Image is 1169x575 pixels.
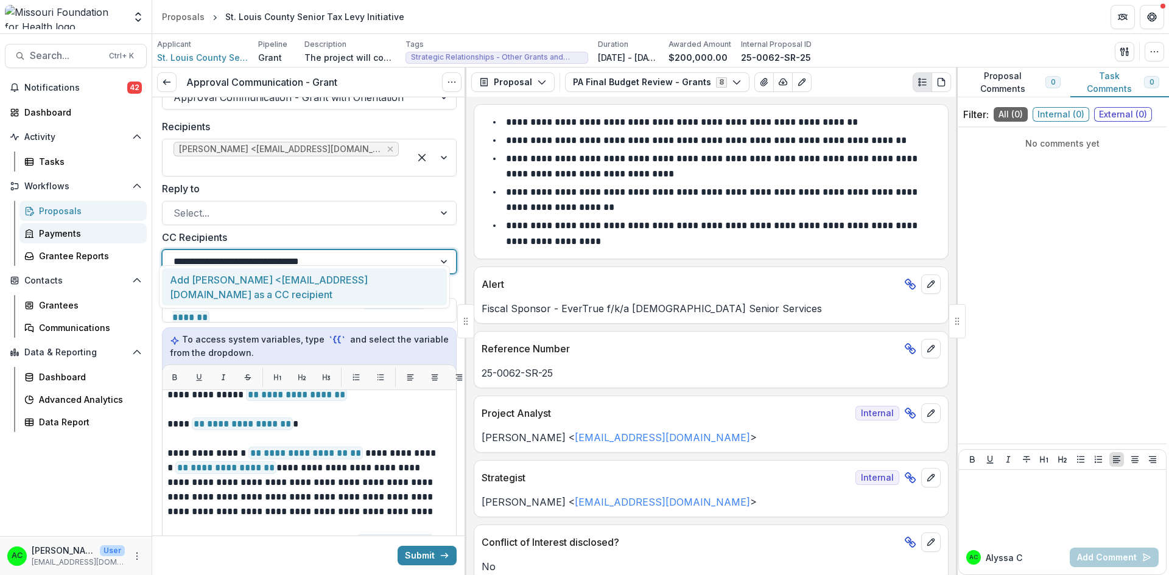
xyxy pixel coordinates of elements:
span: Notifications [24,83,127,93]
span: 0 [1051,78,1055,86]
p: [PERSON_NAME] [32,544,95,557]
code: `{{` [327,333,348,346]
button: Strikethrough [238,368,258,387]
button: Proposal [471,72,555,92]
a: St. Louis County Senior Tax Levy Initiative [157,51,248,64]
button: Align Center [1128,452,1142,467]
p: Grant [258,51,282,64]
span: Internal ( 0 ) [1033,107,1089,122]
a: Advanced Analytics [19,389,147,409]
button: List [371,368,390,387]
button: Task Comments [1070,68,1169,97]
span: [PERSON_NAME] <[EMAIL_ADDRESS][DOMAIN_NAME]> [179,144,381,155]
p: [EMAIL_ADDRESS][DOMAIN_NAME] [32,557,125,568]
button: Bold [965,452,980,467]
label: CC Recipients [162,230,449,245]
span: All ( 0 ) [994,107,1028,122]
a: Data Report [19,412,147,432]
button: Open Contacts [5,271,147,290]
button: Italicize [1001,452,1016,467]
button: edit [921,339,941,358]
span: Internal [855,470,899,485]
button: Bold [165,368,184,387]
p: No comments yet [963,137,1162,150]
button: H2 [292,368,312,387]
p: Alert [482,277,899,291]
button: edit [921,532,941,552]
a: [EMAIL_ADDRESS][DOMAIN_NAME] [575,431,750,444]
button: View Attached Files [754,72,774,92]
div: Alyssa Curran [12,552,23,560]
div: Grantees [39,299,137,312]
p: Description [304,39,346,50]
button: Open Workflows [5,176,147,196]
a: Grantees [19,295,147,315]
a: Dashboard [19,367,147,387]
a: Payments [19,223,147,243]
button: Strike [1019,452,1034,467]
button: Proposal Comments [956,68,1070,97]
p: Pipeline [258,39,287,50]
p: [PERSON_NAME] < > [482,430,941,445]
button: Get Help [1140,5,1164,29]
div: Clear selected options [412,148,432,167]
button: edit [921,468,941,487]
button: PDF view [932,72,951,92]
button: Underline [983,452,997,467]
p: Strategist [482,470,851,485]
button: Edit as form [792,72,812,92]
button: Align Left [1109,452,1124,467]
button: Align left [401,368,420,387]
button: Plaintext view [913,72,932,92]
p: Duration [598,39,628,50]
label: Recipients [162,119,449,134]
a: Dashboard [5,102,147,122]
div: Ctrl + K [107,49,136,63]
div: Data Report [39,416,137,428]
p: User [100,545,125,556]
span: Contacts [24,276,127,286]
button: Open Data & Reporting [5,343,147,362]
p: Fiscal Sponsor - EverTrue f/k/a [DEMOGRAPHIC_DATA] Senior Services [482,301,941,316]
div: Alyssa Curran [969,554,978,560]
button: Bullet List [1073,452,1088,467]
div: Proposals [39,204,137,217]
span: External ( 0 ) [1094,107,1152,122]
label: Reply to [162,181,449,196]
span: Activity [24,132,127,142]
button: Options [442,72,462,92]
button: Heading 2 [1055,452,1070,467]
button: Underline [189,368,209,387]
div: Payments [39,227,137,240]
div: Advanced Analytics [39,393,137,406]
button: H1 [268,368,287,387]
button: Partners [1111,5,1135,29]
p: Filter: [963,107,989,122]
div: St. Louis County Senior Tax Levy Initiative [225,10,404,23]
button: Italic [214,368,233,387]
a: Proposals [157,8,209,26]
a: Tasks [19,152,147,172]
button: Notifications42 [5,78,147,97]
button: PA Final Budget Review - Grants8 [565,72,749,92]
button: Align right [449,368,469,387]
span: Internal [855,406,899,420]
p: 25-0062-SR-25 [741,51,811,64]
button: Align center [425,368,444,387]
div: Grantee Reports [39,249,137,262]
div: Dashboard [39,371,137,383]
p: Internal Proposal ID [741,39,812,50]
span: Strategic Relationships - Other Grants and Contracts [411,53,583,61]
p: Awarded Amount [669,39,731,50]
p: Tags [405,39,424,50]
div: Tasks [39,155,137,168]
button: Search... [5,44,147,68]
p: Alyssa C [986,551,1022,564]
p: 25-0062-SR-25 [482,366,941,380]
button: Heading 1 [1037,452,1051,467]
p: $200,000.00 [669,51,728,64]
span: Search... [30,50,102,61]
button: More [130,549,144,563]
p: Reference Number [482,341,899,356]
